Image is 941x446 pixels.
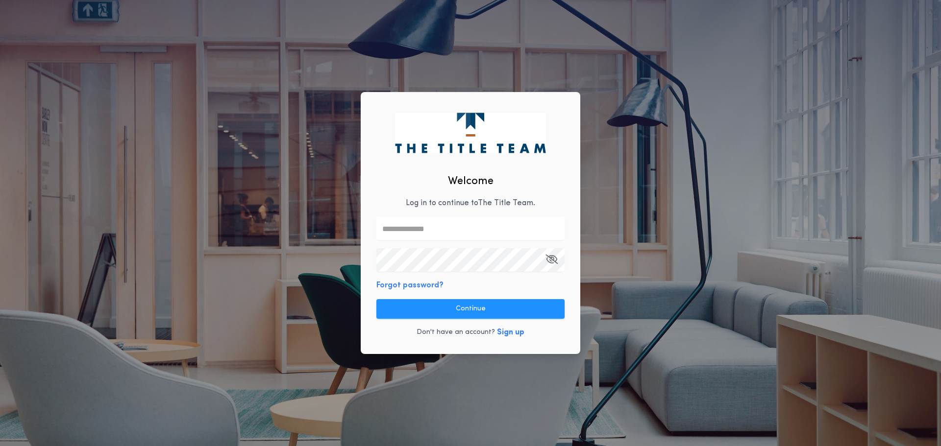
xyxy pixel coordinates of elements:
[497,327,524,338] button: Sign up
[417,328,495,337] p: Don't have an account?
[406,197,535,209] p: Log in to continue to The Title Team .
[376,299,565,319] button: Continue
[448,173,494,189] h2: Welcome
[376,280,444,291] button: Forgot password?
[395,113,545,153] img: logo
